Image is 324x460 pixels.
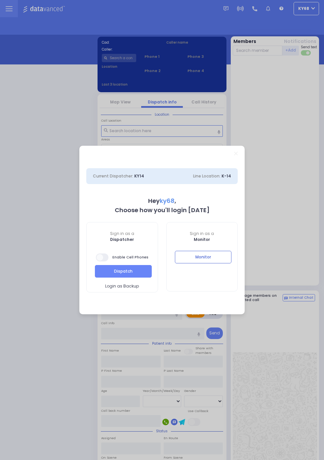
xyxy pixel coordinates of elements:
span: ky68 [160,197,175,205]
span: Sign in as a [87,231,158,237]
span: Line Location: [193,173,221,179]
button: Dispatch [95,265,152,278]
span: Enable Cell Phones [96,253,148,262]
b: Choose how you'll login [DATE] [115,206,210,214]
span: K-14 [222,173,231,179]
b: Dispatcher [110,237,134,242]
a: Close [234,152,238,155]
span: Sign in as a [167,231,238,237]
button: Monitor [175,251,232,263]
span: KY14 [134,173,144,179]
b: Monitor [194,237,210,242]
b: Hey , [148,197,176,205]
span: Login as Backup [105,283,139,289]
span: Current Dispatcher: [93,173,133,179]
